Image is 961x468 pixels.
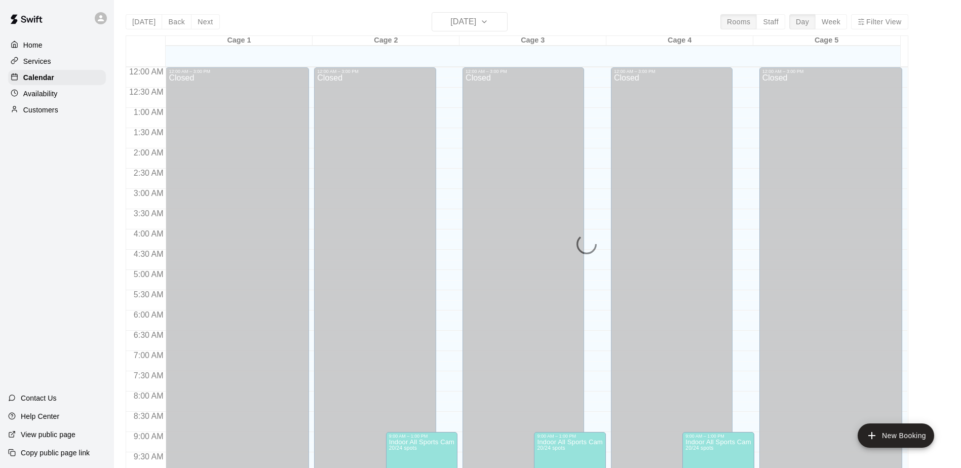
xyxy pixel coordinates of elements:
p: Home [23,40,43,50]
p: Copy public page link [21,448,90,458]
div: Cage 5 [753,36,900,46]
a: Services [8,54,106,69]
a: Customers [8,102,106,118]
span: 8:00 AM [131,392,166,400]
span: 12:30 AM [127,88,166,96]
span: 1:00 AM [131,108,166,116]
span: 3:30 AM [131,209,166,218]
div: Cage 1 [166,36,313,46]
span: 20/24 spots filled [389,445,417,451]
div: Cage 3 [459,36,606,46]
span: 7:00 AM [131,351,166,360]
span: 5:30 AM [131,290,166,299]
div: 9:00 AM – 1:00 PM [685,434,751,439]
span: 20/24 spots filled [537,445,565,451]
span: 2:30 AM [131,169,166,177]
p: Help Center [21,411,59,421]
span: 5:00 AM [131,270,166,279]
div: 12:00 AM – 3:00 PM [317,69,433,74]
span: 12:00 AM [127,67,166,76]
span: 2:00 AM [131,148,166,157]
span: 8:30 AM [131,412,166,420]
div: 12:00 AM – 3:00 PM [614,69,729,74]
span: 7:30 AM [131,371,166,380]
a: Home [8,37,106,53]
span: 4:30 AM [131,250,166,258]
p: Services [23,56,51,66]
a: Calendar [8,70,106,85]
div: 12:00 AM – 3:00 PM [169,69,306,74]
div: 12:00 AM – 3:00 PM [762,69,900,74]
button: add [858,423,934,448]
div: Cage 4 [606,36,753,46]
p: Contact Us [21,393,57,403]
div: Cage 2 [313,36,459,46]
span: 3:00 AM [131,189,166,198]
p: Customers [23,105,58,115]
div: 9:00 AM – 1:00 PM [537,434,602,439]
span: 6:00 AM [131,310,166,319]
div: 9:00 AM – 1:00 PM [389,434,454,439]
p: Calendar [23,72,54,83]
span: 20/24 spots filled [685,445,713,451]
span: 4:00 AM [131,229,166,238]
p: View public page [21,430,75,440]
span: 6:30 AM [131,331,166,339]
span: 9:30 AM [131,452,166,461]
span: 1:30 AM [131,128,166,137]
a: Availability [8,86,106,101]
p: Availability [23,89,58,99]
div: 12:00 AM – 3:00 PM [466,69,581,74]
span: 9:00 AM [131,432,166,441]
